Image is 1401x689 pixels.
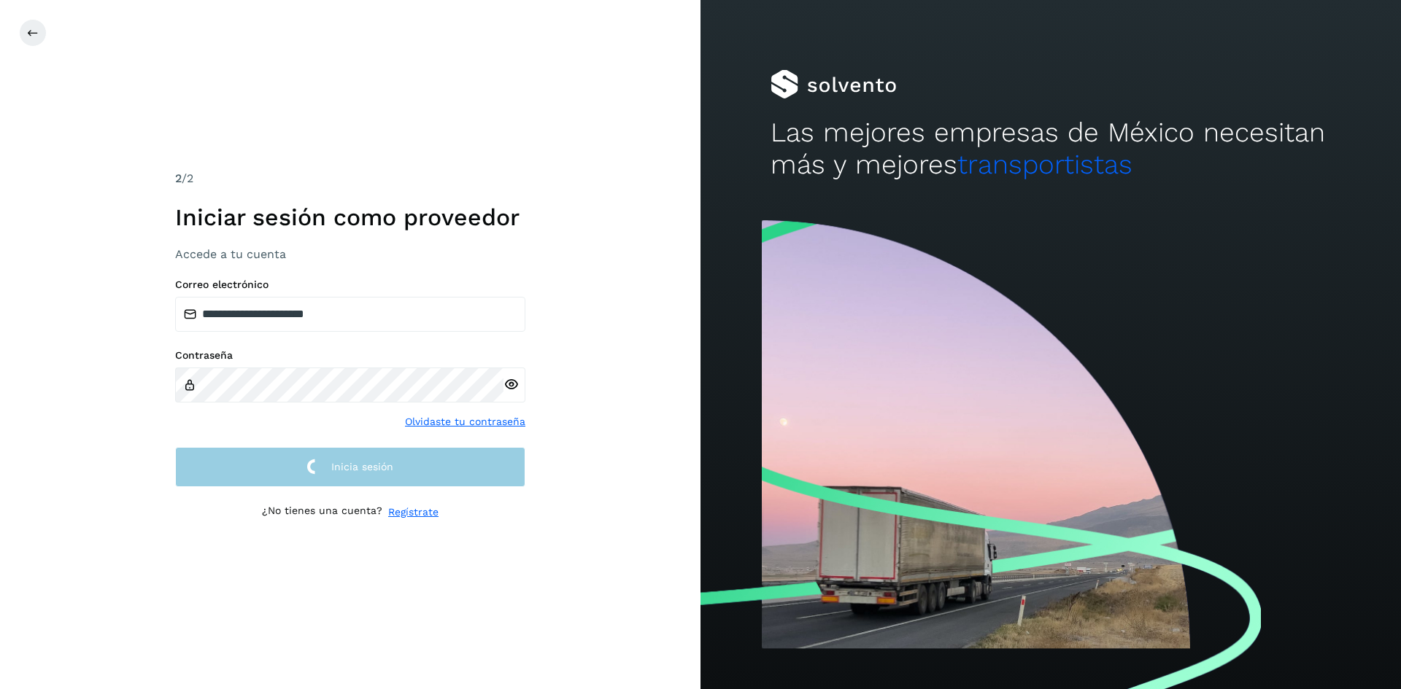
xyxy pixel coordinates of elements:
label: Contraseña [175,349,525,362]
button: Inicia sesión [175,447,525,487]
p: ¿No tienes una cuenta? [262,505,382,520]
span: 2 [175,171,182,185]
h2: Las mejores empresas de México necesitan más y mejores [771,117,1331,182]
h1: Iniciar sesión como proveedor [175,203,525,231]
div: /2 [175,170,525,187]
span: transportistas [957,149,1132,180]
label: Correo electrónico [175,279,525,291]
h3: Accede a tu cuenta [175,247,525,261]
a: Olvidaste tu contraseña [405,414,525,429]
span: Inicia sesión [331,462,393,472]
a: Regístrate [388,505,439,520]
